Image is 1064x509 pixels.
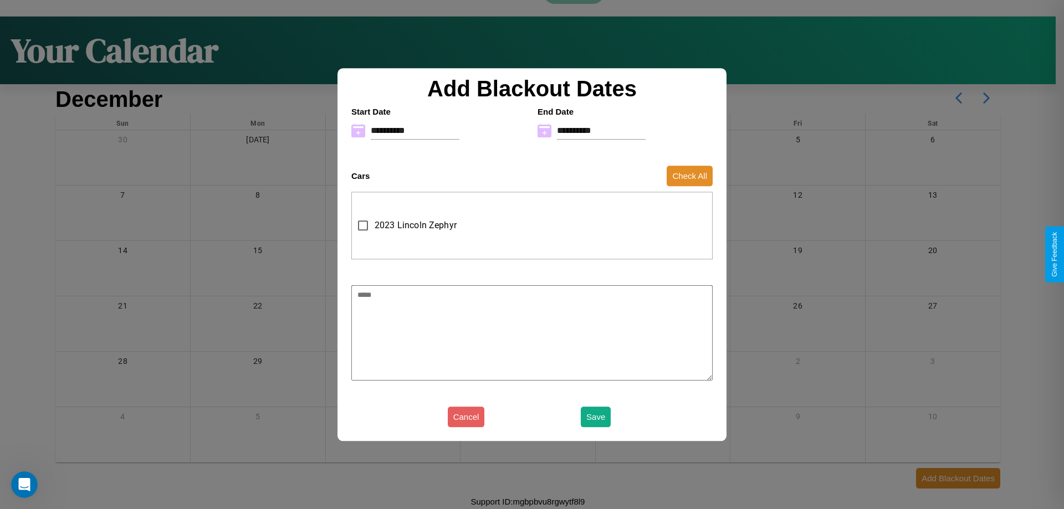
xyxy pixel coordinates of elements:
[667,166,713,186] button: Check All
[375,219,457,232] span: 2023 Lincoln Zephyr
[351,171,370,181] h4: Cars
[11,471,38,498] iframe: Intercom live chat
[351,107,526,116] h4: Start Date
[581,407,611,427] button: Save
[346,76,718,101] h2: Add Blackout Dates
[538,107,713,116] h4: End Date
[1051,232,1058,277] div: Give Feedback
[448,407,485,427] button: Cancel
